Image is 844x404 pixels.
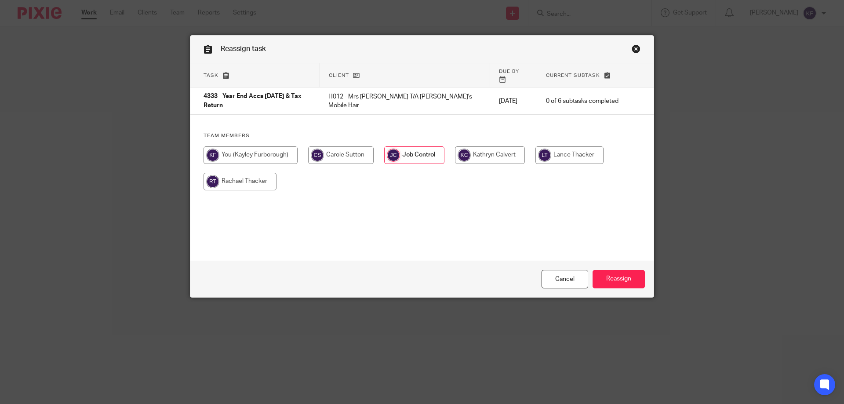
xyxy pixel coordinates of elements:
[329,73,349,78] span: Client
[546,73,600,78] span: Current subtask
[328,92,481,110] p: H012 - Mrs [PERSON_NAME] T/A [PERSON_NAME]'s Mobile Hair
[204,132,640,139] h4: Team members
[204,94,302,109] span: 4333 - Year End Accs [DATE] & Tax Return
[499,97,528,106] p: [DATE]
[593,270,645,289] input: Reassign
[542,270,588,289] a: Close this dialog window
[537,87,627,115] td: 0 of 6 subtasks completed
[221,45,266,52] span: Reassign task
[204,73,218,78] span: Task
[499,69,519,74] span: Due by
[632,44,640,56] a: Close this dialog window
